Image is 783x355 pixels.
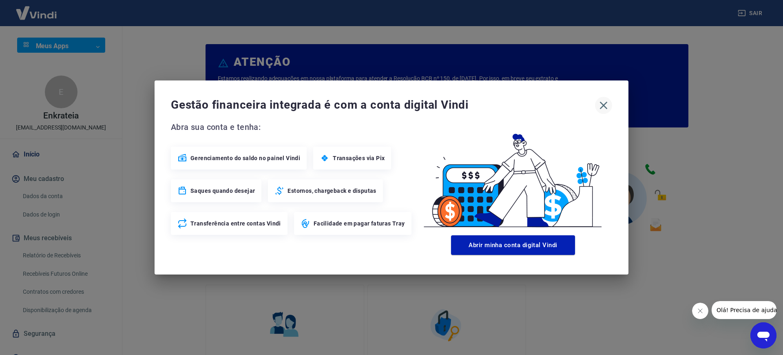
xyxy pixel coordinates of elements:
span: Olá! Precisa de ajuda? [5,6,69,12]
span: Saques quando desejar [190,187,255,195]
iframe: Botão para abrir a janela de mensagens [750,322,776,348]
iframe: Fechar mensagem [692,303,708,319]
iframe: Mensagem da empresa [712,301,776,319]
button: Abrir minha conta digital Vindi [451,235,575,255]
span: Estornos, chargeback e disputas [288,187,376,195]
span: Abra sua conta e tenha: [171,121,414,134]
span: Facilidade em pagar faturas Tray [314,219,405,228]
span: Gestão financeira integrada é com a conta digital Vindi [171,97,595,113]
span: Gerenciamento do saldo no painel Vindi [190,154,300,162]
img: Good Billing [414,121,612,232]
span: Transações via Pix [333,154,385,162]
span: Transferência entre contas Vindi [190,219,281,228]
